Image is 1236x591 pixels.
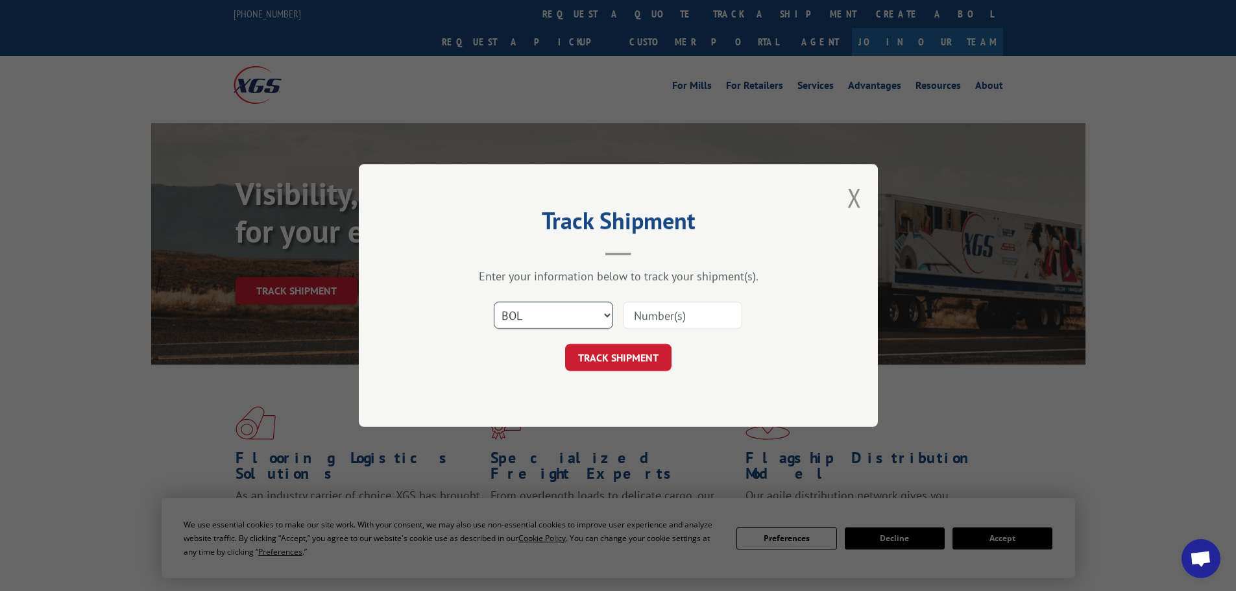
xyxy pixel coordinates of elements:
h2: Track Shipment [424,211,813,236]
button: Close modal [847,180,862,215]
input: Number(s) [623,302,742,329]
div: Open chat [1181,539,1220,578]
button: TRACK SHIPMENT [565,344,672,371]
div: Enter your information below to track your shipment(s). [424,269,813,283]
